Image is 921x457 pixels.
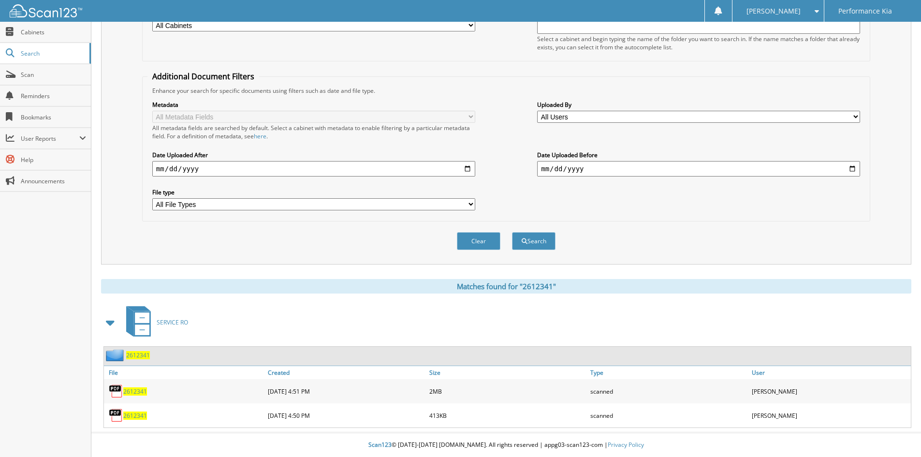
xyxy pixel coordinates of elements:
a: Privacy Policy [608,441,644,449]
img: PDF.png [109,408,123,423]
a: 2612341 [123,387,147,396]
a: Size [427,366,588,379]
input: start [152,161,475,177]
button: Search [512,232,556,250]
div: Matches found for "2612341" [101,279,911,294]
input: end [537,161,860,177]
div: 413KB [427,406,588,425]
a: 2612341 [126,351,150,359]
a: User [749,366,911,379]
label: File type [152,188,475,196]
a: here [254,132,266,140]
div: scanned [588,382,749,401]
div: [PERSON_NAME] [749,406,911,425]
div: © [DATE]-[DATE] [DOMAIN_NAME]. All rights reserved | appg03-scan123-com | [91,433,921,457]
a: SERVICE RO [120,303,188,341]
a: 2612341 [123,412,147,420]
span: Scan123 [368,441,392,449]
span: Search [21,49,85,58]
span: SERVICE RO [157,318,188,326]
div: scanned [588,406,749,425]
span: Scan [21,71,86,79]
span: Bookmarks [21,113,86,121]
label: Uploaded By [537,101,860,109]
a: Type [588,366,749,379]
span: Announcements [21,177,86,185]
img: scan123-logo-white.svg [10,4,82,17]
span: Reminders [21,92,86,100]
span: Performance Kia [838,8,892,14]
div: [DATE] 4:50 PM [265,406,427,425]
button: Clear [457,232,500,250]
div: [PERSON_NAME] [749,382,911,401]
legend: Additional Document Filters [147,71,259,82]
span: User Reports [21,134,79,143]
a: File [104,366,265,379]
span: [PERSON_NAME] [746,8,801,14]
div: All metadata fields are searched by default. Select a cabinet with metadata to enable filtering b... [152,124,475,140]
span: Cabinets [21,28,86,36]
iframe: Chat Widget [873,411,921,457]
div: Select a cabinet and begin typing the name of the folder you want to search in. If the name match... [537,35,860,51]
a: Created [265,366,427,379]
img: folder2.png [106,349,126,361]
label: Date Uploaded Before [537,151,860,159]
div: 2MB [427,382,588,401]
div: Enhance your search for specific documents using filters such as date and file type. [147,87,865,95]
label: Date Uploaded After [152,151,475,159]
img: PDF.png [109,384,123,398]
label: Metadata [152,101,475,109]
div: [DATE] 4:51 PM [265,382,427,401]
span: Help [21,156,86,164]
